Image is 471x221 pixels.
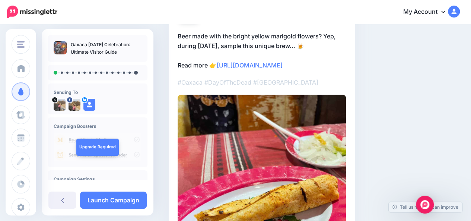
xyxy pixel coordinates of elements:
img: menu.png [17,41,25,48]
h4: Campaign Boosters [54,123,141,129]
a: [URL][DOMAIN_NAME] [217,61,283,69]
img: Fr_szoHi-54039.jpg [54,99,66,111]
a: My Account [396,3,460,21]
h4: Sending To [54,89,141,95]
img: Missinglettr [7,6,57,18]
a: Tell us how we can improve [389,202,462,212]
a: Upgrade Required [76,139,119,156]
div: Open Intercom Messenger [416,196,434,214]
p: Beer made with the bright yellow marigold flowers? Yep, during [DATE], sample this unique brew...... [178,31,346,70]
img: user_default_image.png [83,99,95,111]
h4: Campaign Settings [54,176,141,182]
img: campaign_review_boosters.png [54,133,141,161]
p: Oaxaca [DATE] Celebration: Ultimate Visitor Guide [71,41,141,56]
img: 58443598_861259140882700_6099242461018718208_o-bsa94685.jpg [69,99,80,111]
img: 4bd5c932f1a5c491e822c13da59ddc8f_thumb.jpg [54,41,67,54]
p: #Oaxaca #DayOfTheDead #[GEOGRAPHIC_DATA] [178,78,346,87]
